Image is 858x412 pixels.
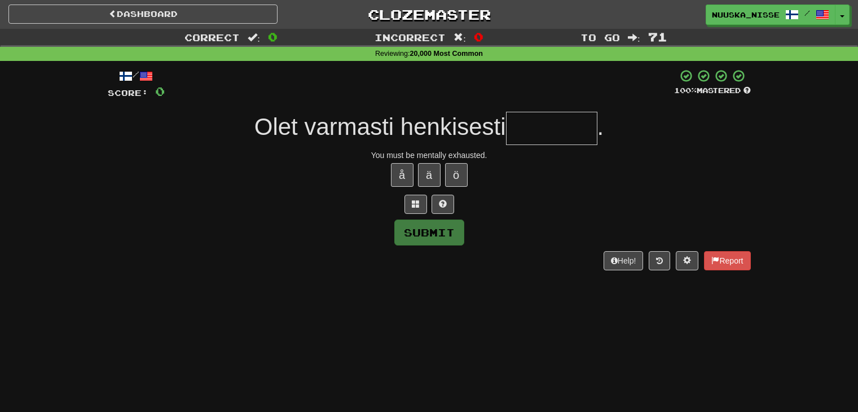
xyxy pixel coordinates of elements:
[648,30,667,43] span: 71
[674,86,697,95] span: 100 %
[474,30,483,43] span: 0
[432,195,454,214] button: Single letter hint - you only get 1 per sentence and score half the points! alt+h
[375,32,446,43] span: Incorrect
[394,220,464,246] button: Submit
[268,30,278,43] span: 0
[155,84,165,98] span: 0
[704,251,750,270] button: Report
[649,251,670,270] button: Round history (alt+y)
[391,163,413,187] button: å
[108,150,751,161] div: You must be mentally exhausted.
[410,50,483,58] strong: 20,000 Most Common
[706,5,835,25] a: Nuuska_Nisse /
[597,113,604,140] span: .
[628,33,640,42] span: :
[418,163,441,187] button: ä
[8,5,278,24] a: Dashboard
[804,9,810,17] span: /
[108,88,148,98] span: Score:
[604,251,644,270] button: Help!
[108,69,165,83] div: /
[254,113,506,140] span: Olet varmasti henkisesti
[580,32,620,43] span: To go
[404,195,427,214] button: Switch sentence to multiple choice alt+p
[294,5,564,24] a: Clozemaster
[674,86,751,96] div: Mastered
[445,163,468,187] button: ö
[184,32,240,43] span: Correct
[712,10,780,20] span: Nuuska_Nisse
[248,33,260,42] span: :
[454,33,466,42] span: :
